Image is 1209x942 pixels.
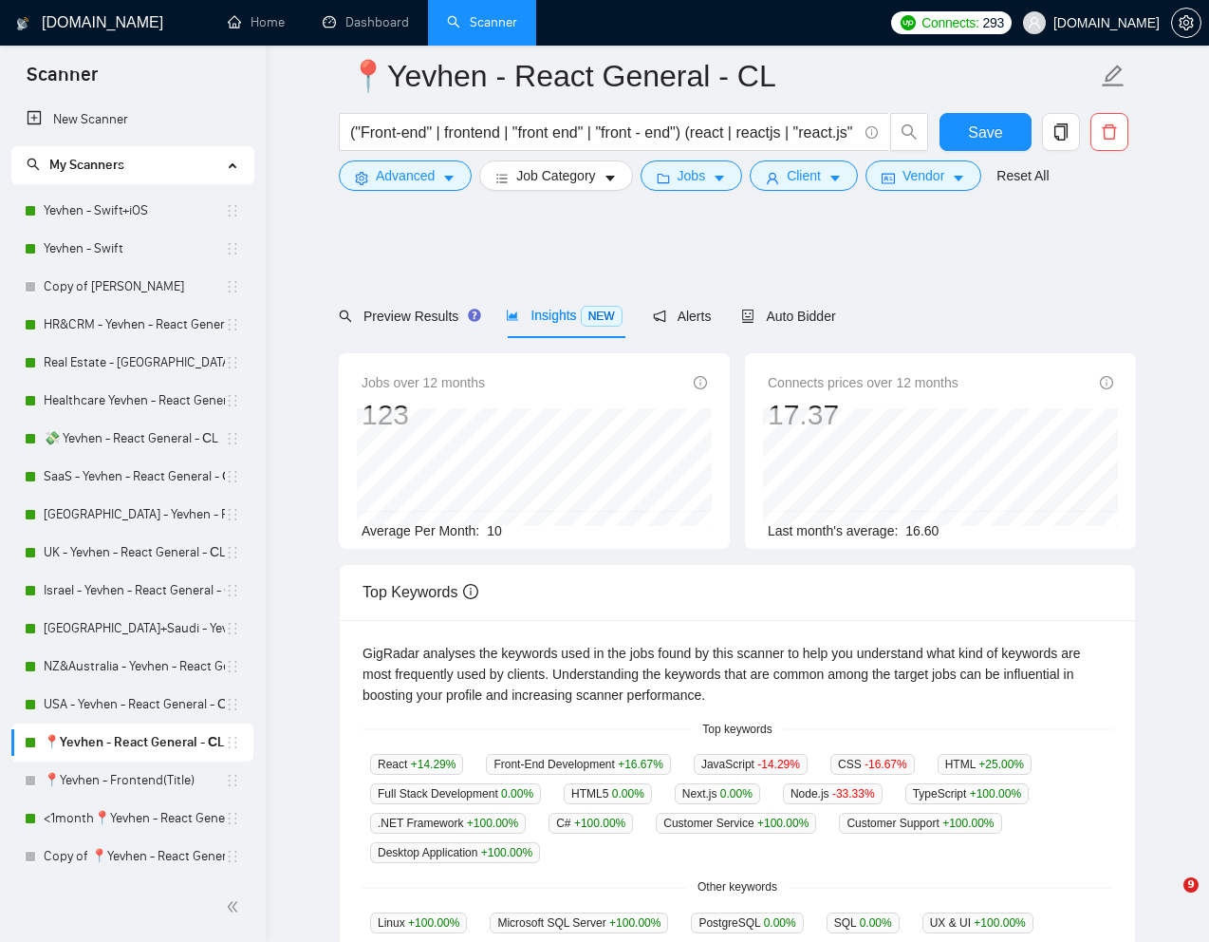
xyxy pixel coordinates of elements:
[1043,123,1079,141] span: copy
[467,817,518,830] span: +100.00 %
[768,397,958,433] div: 17.37
[466,307,483,324] div: Tooltip anchor
[225,431,240,446] span: holder
[1100,376,1113,389] span: info-circle
[11,458,253,496] li: SaaS - Yevhen - React General - СL
[574,817,625,830] span: +100.00 %
[11,382,253,420] li: Healthcare Yevhen - React General - СL
[226,897,245,916] span: double-left
[768,523,898,538] span: Last month's average:
[581,306,623,327] span: NEW
[11,724,253,762] li: 📍Yevhen - React General - СL
[225,583,240,598] span: holder
[349,52,1097,100] input: Scanner name...
[641,160,743,191] button: folderJobscaret-down
[486,754,670,775] span: Front-End Development
[865,160,981,191] button: idcardVendorcaret-down
[612,787,644,801] span: 0.00 %
[11,101,253,139] li: New Scanner
[350,121,857,144] input: Search Freelance Jobs...
[44,230,225,268] a: Yevhen - Swift
[44,762,225,800] a: 📍Yevhen - Frontend(Title)
[225,849,240,864] span: holder
[370,842,540,863] span: Desktop Application
[506,308,622,323] span: Insights
[225,735,240,750] span: holder
[225,545,240,560] span: holder
[11,192,253,230] li: Yevhen - Swift+iOS
[1171,8,1201,38] button: setting
[678,165,706,186] span: Jobs
[370,783,541,804] span: Full Stack Development
[901,15,916,30] img: upwork-logo.png
[225,773,240,788] span: holder
[490,913,668,933] span: Microsoft SQL Server
[942,817,994,830] span: +100.00 %
[609,916,660,930] span: +100.00 %
[11,800,253,838] li: <1month📍Yevhen - React General - СL
[495,171,509,185] span: bars
[225,393,240,408] span: holder
[363,565,1112,619] div: Top Keywords
[1172,15,1200,30] span: setting
[44,458,225,496] a: SaaS - Yevhen - React General - СL
[1042,113,1080,151] button: copy
[865,126,878,139] span: info-circle
[11,648,253,686] li: NZ&Australia - Yevhen - React General - СL
[757,817,809,830] span: +100.00 %
[757,758,800,771] span: -14.29 %
[656,813,816,834] span: Customer Service
[902,165,944,186] span: Vendor
[408,916,459,930] span: +100.00 %
[501,787,533,801] span: 0.00 %
[741,310,754,323] span: robot
[741,309,835,324] span: Auto Bidder
[370,813,526,834] span: .NET Framework
[27,157,124,173] span: My Scanners
[783,783,883,804] span: Node.js
[225,279,240,294] span: holder
[921,12,978,33] span: Connects:
[11,344,253,382] li: Real Estate - Yevhen - React General - СL
[44,610,225,648] a: [GEOGRAPHIC_DATA]+Saudi - Yevhen - React General - СL
[1091,123,1127,141] span: delete
[16,9,29,39] img: logo
[225,469,240,484] span: holder
[720,787,753,801] span: 0.00 %
[44,192,225,230] a: Yevhen - Swift+iOS
[974,916,1025,930] span: +100.00 %
[768,372,958,393] span: Connects prices over 12 months
[11,61,113,101] span: Scanner
[27,101,238,139] a: New Scanner
[564,783,652,804] span: HTML5
[44,306,225,344] a: HR&CRM - Yevhen - React General - СL
[713,171,726,185] span: caret-down
[1183,877,1199,893] span: 9
[447,14,517,30] a: searchScanner
[225,241,240,256] span: holder
[882,171,895,185] span: idcard
[228,14,285,30] a: homeHome
[11,268,253,306] li: Copy of Yevhen - Swift
[891,123,927,141] span: search
[1101,64,1125,88] span: edit
[11,838,253,876] li: Copy of 📍Yevhen - React General - СL
[787,165,821,186] span: Client
[27,158,40,171] span: search
[463,584,478,599] span: info-circle
[11,230,253,268] li: Yevhen - Swift
[44,572,225,610] a: Israel - Yevhen - React General - СL
[442,171,456,185] span: caret-down
[922,913,1033,933] span: UX & UI
[11,762,253,800] li: 📍Yevhen - Frontend(Title)
[44,686,225,724] a: USA - Yevhen - React General - СL
[750,160,858,191] button: userClientcaret-down
[479,160,632,191] button: barsJob Categorycaret-down
[905,523,939,538] span: 16.60
[481,846,532,859] span: +100.00 %
[653,309,712,324] span: Alerts
[675,783,760,804] span: Next.js
[11,496,253,534] li: Switzerland - Yevhen - React General - СL
[225,697,240,712] span: holder
[1090,113,1128,151] button: delete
